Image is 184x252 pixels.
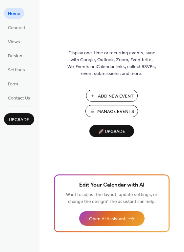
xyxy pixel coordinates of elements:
[8,10,20,17] span: Home
[89,216,126,223] span: Open AI Assistant
[8,39,20,45] span: Views
[9,117,29,123] span: Upgrade
[8,81,18,88] span: Form
[4,22,29,33] a: Connect
[8,95,30,102] span: Contact Us
[4,8,24,19] a: Home
[4,64,29,75] a: Settings
[4,36,24,47] a: Views
[86,90,138,102] button: Add New Event
[85,105,138,117] button: Manage Events
[79,181,145,190] span: Edit Your Calendar with AI
[89,125,134,137] button: 🚀 Upgrade
[97,108,134,115] span: Manage Events
[8,53,22,60] span: Design
[4,50,26,61] a: Design
[93,127,130,136] span: 🚀 Upgrade
[98,93,134,100] span: Add New Event
[4,78,22,89] a: Form
[67,50,156,77] span: Display one-time or recurring events, sync with Google, Outlook, Zoom, Eventbrite, Wix Events or ...
[66,190,157,206] span: Want to adjust the layout, update settings, or change the design? The assistant can help.
[4,113,34,125] button: Upgrade
[8,25,25,31] span: Connect
[79,211,145,226] button: Open AI Assistant
[8,67,25,74] span: Settings
[4,92,34,103] a: Contact Us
